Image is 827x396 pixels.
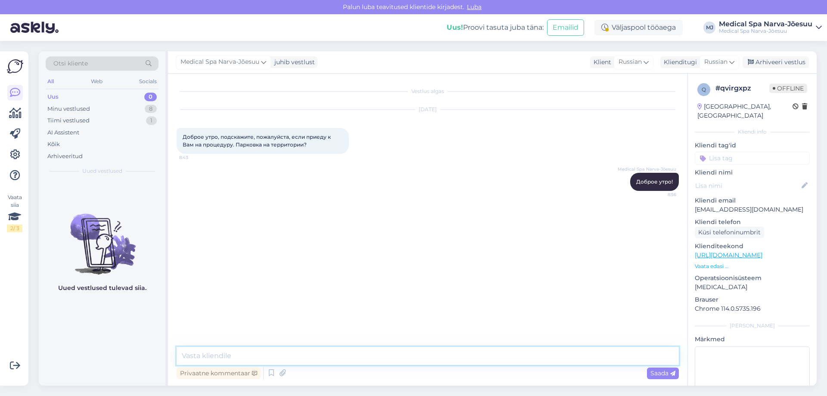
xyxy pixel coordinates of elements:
[769,84,807,93] span: Offline
[695,227,764,238] div: Küsi telefoninumbrit
[695,295,810,304] p: Brauser
[183,134,332,148] span: Доброе утро, подскажите, пожалуйста, если приеду к Вам на процедуру. Парковка на территории?
[650,369,675,377] span: Saada
[7,58,23,75] img: Askly Logo
[145,105,157,113] div: 8
[704,57,728,67] span: Russian
[644,191,676,198] span: 8:56
[695,251,762,259] a: [URL][DOMAIN_NAME]
[144,93,157,101] div: 0
[695,242,810,251] p: Klienditeekond
[46,76,56,87] div: All
[719,21,812,28] div: Medical Spa Narva-Jõesuu
[695,304,810,313] p: Chrome 114.0.5735.196
[660,58,697,67] div: Klienditugi
[618,166,676,172] span: Medical Spa Narva-Jõesuu
[39,198,165,276] img: No chats
[447,23,463,31] b: Uus!
[464,3,484,11] span: Luba
[719,28,812,34] div: Medical Spa Narva-Jõesuu
[179,154,211,161] span: 8:43
[82,167,122,175] span: Uued vestlused
[137,76,159,87] div: Socials
[715,83,769,94] div: # qvirgxpz
[695,218,810,227] p: Kliendi telefon
[695,196,810,205] p: Kliendi email
[53,59,88,68] span: Otsi kliente
[702,86,706,93] span: q
[7,193,22,232] div: Vaata siia
[695,322,810,330] div: [PERSON_NAME]
[7,225,22,232] div: 2 / 3
[743,56,809,68] div: Arhiveeri vestlus
[271,58,315,67] div: juhib vestlust
[177,87,679,95] div: Vestlus algas
[719,21,822,34] a: Medical Spa Narva-JõesuuMedical Spa Narva-Jõesuu
[695,283,810,292] p: [MEDICAL_DATA]
[695,181,800,190] input: Lisa nimi
[695,128,810,136] div: Kliendi info
[177,368,261,379] div: Privaatne kommentaar
[180,57,259,67] span: Medical Spa Narva-Jõesuu
[47,105,90,113] div: Minu vestlused
[47,128,79,137] div: AI Assistent
[58,284,146,293] p: Uued vestlused tulevad siia.
[703,22,715,34] div: MJ
[547,19,584,36] button: Emailid
[47,93,59,101] div: Uus
[619,57,642,67] span: Russian
[695,152,810,165] input: Lisa tag
[177,106,679,113] div: [DATE]
[594,20,683,35] div: Väljaspool tööaega
[447,22,544,33] div: Proovi tasuta juba täna:
[47,116,90,125] div: Tiimi vestlused
[89,76,104,87] div: Web
[146,116,157,125] div: 1
[695,335,810,344] p: Märkmed
[697,102,793,120] div: [GEOGRAPHIC_DATA], [GEOGRAPHIC_DATA]
[695,205,810,214] p: [EMAIL_ADDRESS][DOMAIN_NAME]
[47,152,83,161] div: Arhiveeritud
[695,262,810,270] p: Vaata edasi ...
[695,168,810,177] p: Kliendi nimi
[636,178,673,185] span: Доброе утро!
[695,141,810,150] p: Kliendi tag'id
[590,58,611,67] div: Klient
[695,274,810,283] p: Operatsioonisüsteem
[47,140,60,149] div: Kõik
